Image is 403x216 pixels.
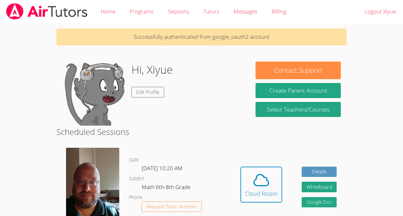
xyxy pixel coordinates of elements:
[233,8,257,15] span: Messages
[129,156,139,164] dt: Date
[142,183,192,194] dd: Math 6th-8th Grade
[240,167,282,203] button: Cloud Room
[147,204,197,209] span: Request Tutor Number
[256,62,340,79] button: Contact Support
[256,83,340,98] button: Create Parent Account
[129,194,142,202] dt: Phone
[142,202,202,212] button: Request Tutor Number
[256,102,340,117] a: Select Teachers/Courses
[131,62,173,78] h1: Hi, Xiyue
[56,126,347,138] h2: Scheduled Sessions
[302,167,337,177] a: Details
[302,182,337,192] button: Whiteboard
[131,87,164,97] a: Edit Profile
[56,29,347,46] p: Successfully authenticated from google_oauth2 account
[142,164,182,172] span: [DATE] 10:20 AM
[5,3,88,20] img: airtutors_banner-c4298cdbf04f3fff15de1276eac7730deb9818008684d7c2e4769d2f7ddbe033.png
[245,189,278,198] div: Cloud Room
[62,62,126,126] img: default.png
[129,175,145,183] dt: Subject
[302,197,337,208] a: Google Doc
